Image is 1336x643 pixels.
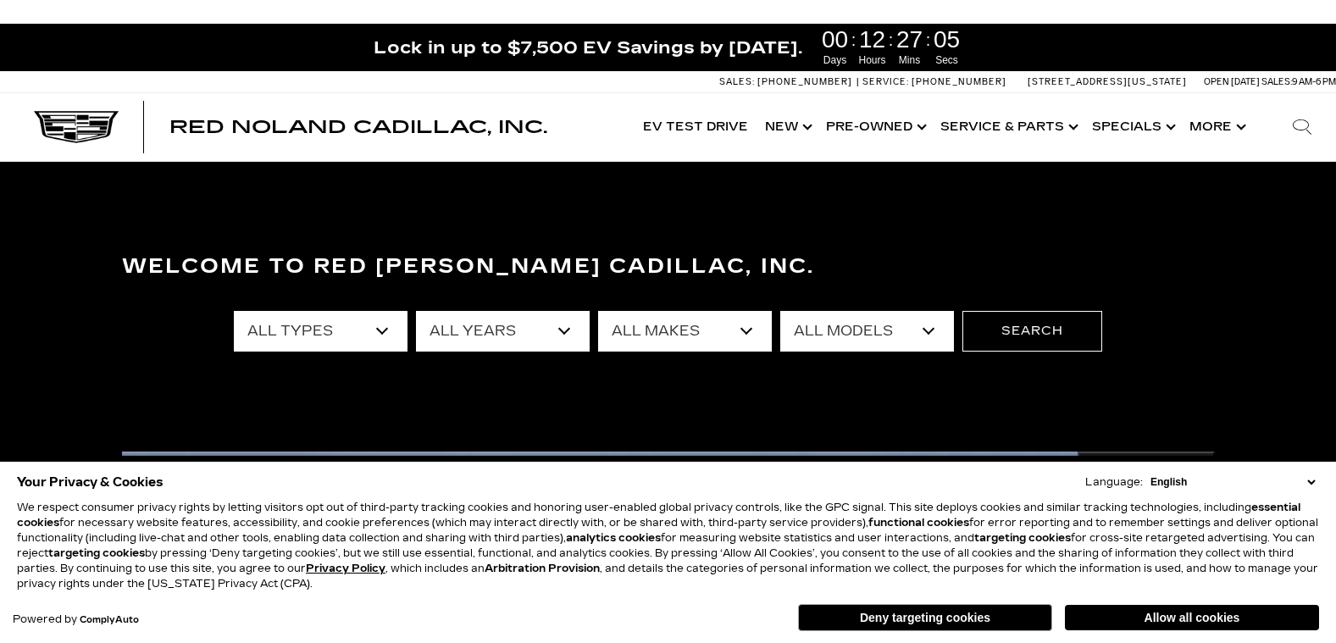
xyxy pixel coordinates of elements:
select: Filter by year [416,311,590,352]
div: Powered by [13,614,139,625]
span: Sales: [719,76,755,87]
a: Service: [PHONE_NUMBER] [856,77,1011,86]
span: Secs [931,53,963,68]
h3: Welcome to Red [PERSON_NAME] Cadillac, Inc. [122,250,1215,284]
span: [PHONE_NUMBER] [912,76,1006,87]
span: Red Noland Cadillac, Inc. [169,117,547,137]
select: Filter by model [780,311,954,352]
span: 00 [819,28,851,52]
a: Privacy Policy [306,563,385,574]
a: Sales: [PHONE_NUMBER] [719,77,856,86]
button: Important Information [1078,452,1215,477]
span: Service: [862,76,909,87]
a: New [757,93,818,161]
strong: analytics cookies [566,532,661,544]
span: 12 [856,28,889,52]
span: Open [DATE] [1204,76,1260,87]
a: Close [1307,32,1328,53]
a: Specials [1084,93,1181,161]
strong: targeting cookies [974,532,1071,544]
img: Cadillac Dark Logo with Cadillac White Text [34,111,119,143]
a: EV Test Drive [635,93,757,161]
select: Filter by type [234,311,407,352]
span: 27 [894,28,926,52]
span: : [889,27,894,53]
span: Days [819,53,851,68]
span: Hours [856,53,889,68]
span: Your Privacy & Cookies [17,470,164,494]
button: More [1181,93,1251,161]
span: 05 [931,28,963,52]
strong: functional cookies [868,517,969,529]
span: Sales: [1261,76,1292,87]
button: Deny targeting cookies [798,604,1052,631]
p: We respect consumer privacy rights by letting visitors opt out of third-party tracking cookies an... [17,500,1319,591]
button: Search [962,311,1102,352]
strong: targeting cookies [48,547,145,559]
a: ComplyAuto [80,615,139,625]
button: Allow all cookies [1065,605,1319,630]
select: Filter by make [598,311,772,352]
a: Red Noland Cadillac, Inc. [169,119,547,136]
span: : [851,27,856,53]
strong: Arbitration Provision [485,563,600,574]
div: Language: [1085,477,1143,487]
a: Service & Parts [932,93,1084,161]
a: [STREET_ADDRESS][US_STATE] [1028,76,1187,87]
span: [PHONE_NUMBER] [757,76,852,87]
a: Pre-Owned [818,93,932,161]
select: Language Select [1146,474,1319,490]
span: 9 AM-6 PM [1292,76,1336,87]
span: : [926,27,931,53]
span: Lock in up to $7,500 EV Savings by [DATE]. [374,36,802,58]
span: Mins [894,53,926,68]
